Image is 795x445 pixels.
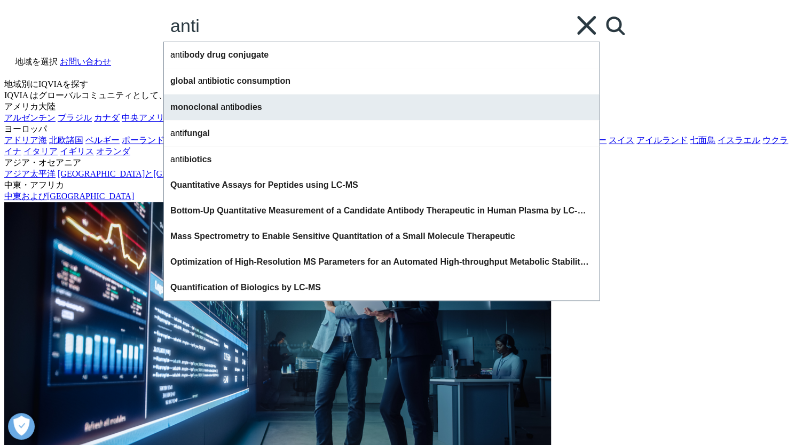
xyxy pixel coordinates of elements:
font: アジア・オセアニア [4,158,81,167]
a: カナダ [94,113,120,122]
span: anti [221,102,234,112]
svg: 検索 [606,17,625,35]
span: anti [344,232,359,241]
div: global antibiotic consumption [164,68,599,94]
svg: クリア [577,16,596,35]
span: drug [207,50,226,59]
span: anti [182,283,197,292]
a: 北欧諸国 [49,136,83,145]
a: ブラジル [58,113,92,122]
span: anti [170,50,184,59]
font: アメリカ大陸 [4,102,56,111]
div: 検索候補 [163,42,600,301]
div: antifungal [164,120,599,146]
span: anti [182,180,197,189]
a: [GEOGRAPHIC_DATA]と[GEOGRAPHIC_DATA] [58,169,240,178]
a: 中央アメリカとカリブ海地域 [122,113,233,122]
a: イギリス [60,147,94,156]
div: Mass Spectrometry to Enable Sensitive Qu tation of a Small Molecule Therapeutic [164,224,599,249]
span: anti [198,76,212,85]
span: body [184,50,204,59]
a: アジア太平洋 [4,169,56,178]
a: イスラエル [718,136,760,145]
font: 地域別にIQVIAを探す [4,80,88,89]
div: Qu tative Assays for Peptides using LC-MS [164,172,599,198]
div: Quantitative Assays for Peptides using LC-MSBottom-Up Quantitative Measurement of a Candidate Ant... [164,172,599,300]
div: antibiotics [164,146,599,172]
div: クリア [573,10,599,35]
font: 地域を選択 [15,57,58,66]
a: 七面鳥 [690,136,715,145]
span: anti [170,129,184,138]
span: biotics [184,155,212,164]
span: global [170,76,195,85]
font: 中東・アフリカ [4,180,64,189]
span: conjugate [228,50,269,59]
span: fungal [184,129,210,138]
span: anti [229,206,243,215]
span: biotic [211,76,234,85]
a: 検索 [599,10,631,42]
button: 優先設定センターを開く [8,413,35,440]
a: ベルギー [85,136,120,145]
div: Qu fication of Biologics by LC-MS [164,275,599,300]
div: Bottom-Up Qu tative Measurement of a Candidate Antibody Therapeutic in Human Plasma by LC-MS/MS u... [164,198,599,224]
a: オランダ [96,147,130,156]
a: 中東および[GEOGRAPHIC_DATA] [4,192,134,201]
a: アルゼンチン [4,113,56,122]
a: アドリア海 [4,136,47,145]
font: ヨーロッパ [4,124,47,133]
div: Optimization of High-Resolution MS Parameters for an Automated High-throughput Metabolic Stabilit... [164,249,599,275]
a: お問い合わせ [60,57,111,66]
span: consumption [237,76,290,85]
span: anti [170,155,184,164]
a: アイルランド [636,136,688,145]
div: monoclonal antibodies [164,94,599,120]
div: antibody drug conjugate [164,42,599,68]
a: スイス [609,136,634,145]
span: bodies [234,102,262,112]
input: 検索 [164,10,569,42]
a: ポーランド [122,136,164,145]
a: イタリア [23,147,58,156]
span: monoclonal [170,102,218,112]
font: IQVIA はグローバルコミュニティとして、人類の健康の向上に継続的に投資し、取り組んでいます。 [4,91,389,100]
